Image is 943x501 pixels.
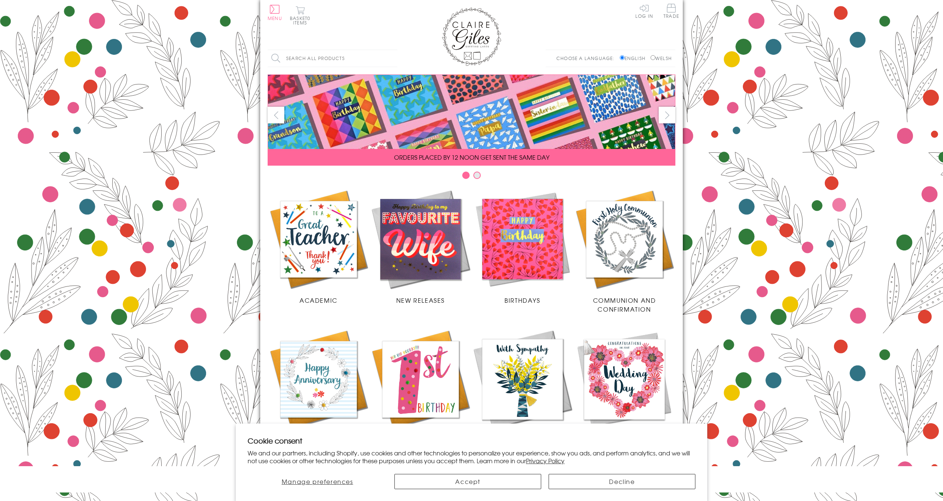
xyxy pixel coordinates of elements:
[290,6,310,25] button: Basket0 items
[370,328,471,445] a: Age Cards
[504,296,540,305] span: Birthdays
[620,55,649,62] label: English
[370,188,471,305] a: New Releases
[396,296,445,305] span: New Releases
[635,4,653,18] a: Log In
[526,456,565,465] a: Privacy Policy
[471,188,573,305] a: Birthdays
[268,188,370,305] a: Academic
[248,449,695,465] p: We and our partners, including Shopify, use cookies and other technologies to personalize your ex...
[462,172,470,179] button: Carousel Page 1 (Current Slide)
[390,50,397,67] input: Search
[471,328,573,445] a: Sympathy
[573,188,675,313] a: Communion and Confirmation
[549,474,695,489] button: Decline
[664,4,679,18] span: Trade
[268,5,282,20] button: Menu
[248,435,695,446] h2: Cookie consent
[593,296,656,313] span: Communion and Confirmation
[268,50,397,67] input: Search all products
[556,55,618,62] p: Choose a language:
[651,55,655,60] input: Welsh
[268,107,284,123] button: prev
[442,7,501,66] img: Claire Giles Greetings Cards
[394,153,549,162] span: ORDERS PLACED BY 12 NOON GET SENT THE SAME DAY
[248,474,387,489] button: Manage preferences
[293,15,310,26] span: 0 items
[573,328,675,445] a: Wedding Occasions
[659,107,675,123] button: next
[268,15,282,21] span: Menu
[620,55,625,60] input: English
[300,296,338,305] span: Academic
[268,171,675,183] div: Carousel Pagination
[664,4,679,20] a: Trade
[473,172,481,179] button: Carousel Page 2
[394,474,541,489] button: Accept
[651,55,672,62] label: Welsh
[268,328,370,445] a: Anniversary
[282,477,353,486] span: Manage preferences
